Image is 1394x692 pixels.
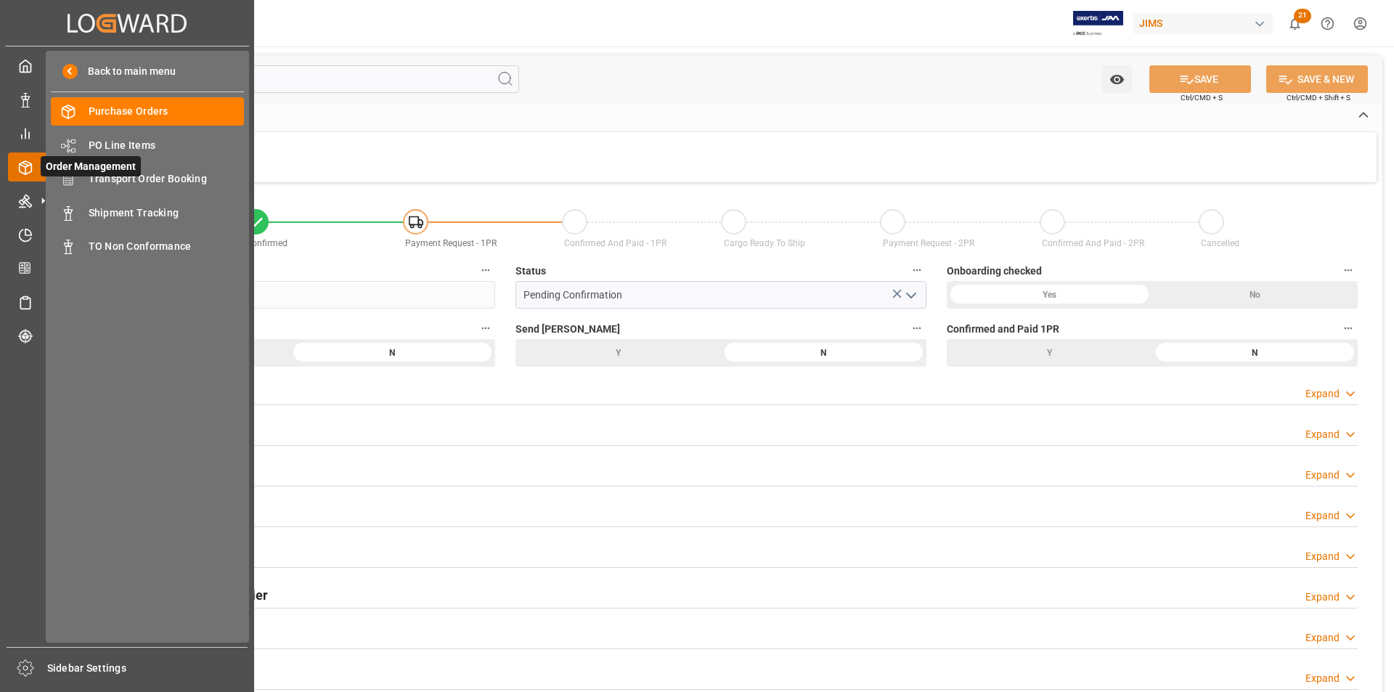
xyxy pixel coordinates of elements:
[1152,339,1358,367] div: N
[515,339,721,367] div: Y
[51,165,244,193] a: Transport Order Booking
[89,138,245,153] span: PO Line Items
[47,661,248,676] span: Sidebar Settings
[515,322,620,337] span: Send [PERSON_NAME]
[1102,65,1132,93] button: open menu
[1181,92,1223,103] span: Ctrl/CMD + S
[1133,9,1279,37] button: JIMS
[89,104,245,119] span: Purchase Orders
[51,131,244,159] a: PO Line Items
[1152,281,1358,309] div: No
[1294,9,1311,23] span: 21
[1287,92,1350,103] span: Ctrl/CMD + Shift + S
[947,281,1152,309] div: Yes
[947,322,1059,337] span: Confirmed and Paid 1PR
[1339,319,1358,338] button: Confirmed and Paid 1PR
[1305,427,1340,442] div: Expand
[1305,671,1340,686] div: Expand
[290,339,495,367] div: N
[1266,65,1368,93] button: SAVE & NEW
[721,339,926,367] div: N
[1305,386,1340,402] div: Expand
[515,264,546,279] span: Status
[8,254,246,282] a: CO2 Calculator
[8,220,246,248] a: Timeslot Management V2
[67,65,519,93] input: Search Fields
[476,319,495,338] button: Order Confirmed
[51,198,244,227] a: Shipment Tracking
[1305,549,1340,564] div: Expand
[89,239,245,254] span: TO Non Conformance
[1305,468,1340,483] div: Expand
[8,85,246,113] a: Data Management
[89,171,245,187] span: Transport Order Booking
[8,52,246,80] a: My Cockpit
[908,261,926,280] button: Status
[724,238,805,248] span: Cargo Ready To Ship
[1073,11,1123,36] img: Exertis%20JAM%20-%20Email%20Logo.jpg_1722504956.jpg
[476,261,495,280] button: Purchase Order Number *
[51,232,244,261] a: TO Non Conformance
[1305,508,1340,524] div: Expand
[1149,65,1251,93] button: SAVE
[405,238,497,248] span: Payment Request - 1PR
[89,205,245,221] span: Shipment Tracking
[8,288,246,316] a: Sailing Schedules
[947,339,1152,367] div: Y
[8,322,246,350] a: Tracking Shipment
[883,238,974,248] span: Payment Request - 2PR
[1279,7,1311,40] button: show 21 new notifications
[899,284,921,306] button: open menu
[1339,261,1358,280] button: Onboarding checked
[1201,238,1239,248] span: Cancelled
[41,156,141,176] span: Order Management
[8,119,246,147] a: My Reports
[1305,590,1340,605] div: Expand
[51,97,244,126] a: Purchase Orders
[1042,238,1144,248] span: Confirmed And Paid - 2PR
[1133,13,1273,34] div: JIMS
[947,264,1042,279] span: Onboarding checked
[908,319,926,338] button: Send [PERSON_NAME]
[564,238,667,248] span: Confirmed And Paid - 1PR
[78,64,176,79] span: Back to main menu
[1311,7,1344,40] button: Help Center
[1305,630,1340,646] div: Expand
[246,238,288,248] span: Confirmed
